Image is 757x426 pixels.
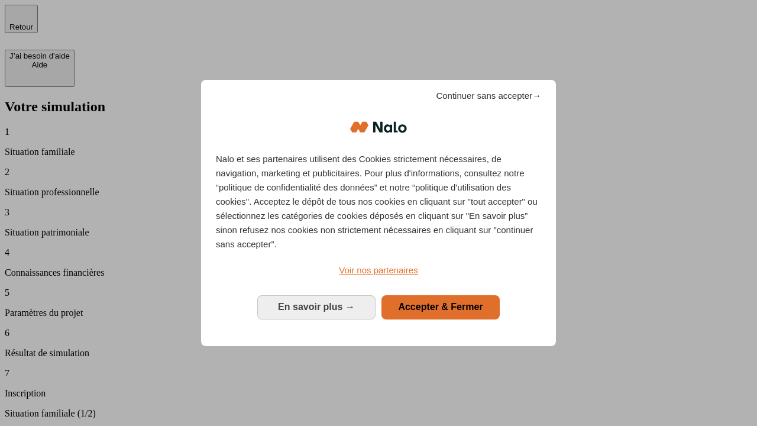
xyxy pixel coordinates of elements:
a: Voir nos partenaires [216,263,541,277]
span: Voir nos partenaires [339,265,418,275]
div: Bienvenue chez Nalo Gestion du consentement [201,80,556,346]
span: En savoir plus → [278,302,355,312]
span: Continuer sans accepter→ [436,89,541,103]
button: En savoir plus: Configurer vos consentements [257,295,376,319]
span: Accepter & Fermer [398,302,483,312]
button: Accepter & Fermer: Accepter notre traitement des données et fermer [381,295,500,319]
p: Nalo et ses partenaires utilisent des Cookies strictement nécessaires, de navigation, marketing e... [216,152,541,251]
img: Logo [350,109,407,145]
